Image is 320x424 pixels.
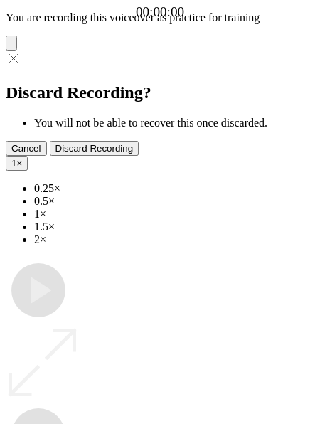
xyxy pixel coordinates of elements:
a: 00:00:00 [136,4,184,20]
button: 1× [6,156,28,171]
li: 2× [34,233,314,246]
li: 1.5× [34,221,314,233]
li: 0.25× [34,182,314,195]
li: You will not be able to recover this once discarded. [34,117,314,129]
li: 0.5× [34,195,314,208]
button: Cancel [6,141,47,156]
p: You are recording this voiceover as practice for training [6,11,314,24]
li: 1× [34,208,314,221]
button: Discard Recording [50,141,139,156]
h2: Discard Recording? [6,83,314,102]
span: 1 [11,158,16,169]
